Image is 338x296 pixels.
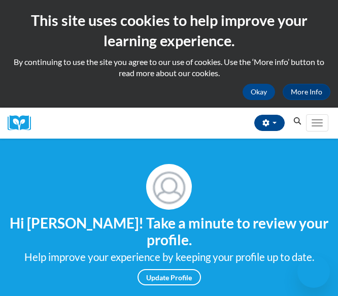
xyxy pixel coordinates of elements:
img: Logo brand [8,115,38,131]
iframe: Button to launch messaging window [297,255,330,288]
button: Okay [243,84,275,100]
a: More Info [283,84,330,100]
div: Main menu [305,108,330,139]
a: Update Profile [138,269,201,285]
h2: This site uses cookies to help improve your learning experience. [8,10,330,51]
p: By continuing to use the site you agree to our use of cookies. Use the ‘More info’ button to read... [8,56,330,79]
img: Profile Image [146,164,192,210]
h4: Hi [PERSON_NAME]! Take a minute to review your profile. [8,215,330,249]
div: Help improve your experience by keeping your profile up to date. [8,249,330,266]
button: Account Settings [254,115,285,131]
button: Search [290,115,305,127]
a: Cox Campus [8,115,38,131]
